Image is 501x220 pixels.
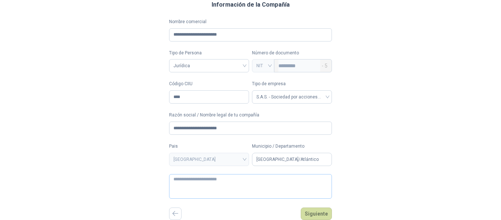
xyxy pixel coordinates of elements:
label: Tipo de Persona [169,50,249,57]
label: Razón social / Nombre legal de tu compañía [169,112,332,119]
span: Jurídica [173,60,245,71]
button: Siguiente [301,208,332,220]
span: - 5 [322,59,328,72]
span: COLOMBIA [173,154,245,165]
p: Número de documento [252,50,332,57]
label: Código CIIU [169,80,249,87]
label: Municipio / Departamento [252,143,332,150]
label: Pais [169,143,249,150]
span: S.A.S. - Sociedad por acciones simplificada [256,91,328,102]
label: Nombre comercial [169,18,332,25]
span: NIT [256,60,270,71]
label: Tipo de empresa [252,80,332,87]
